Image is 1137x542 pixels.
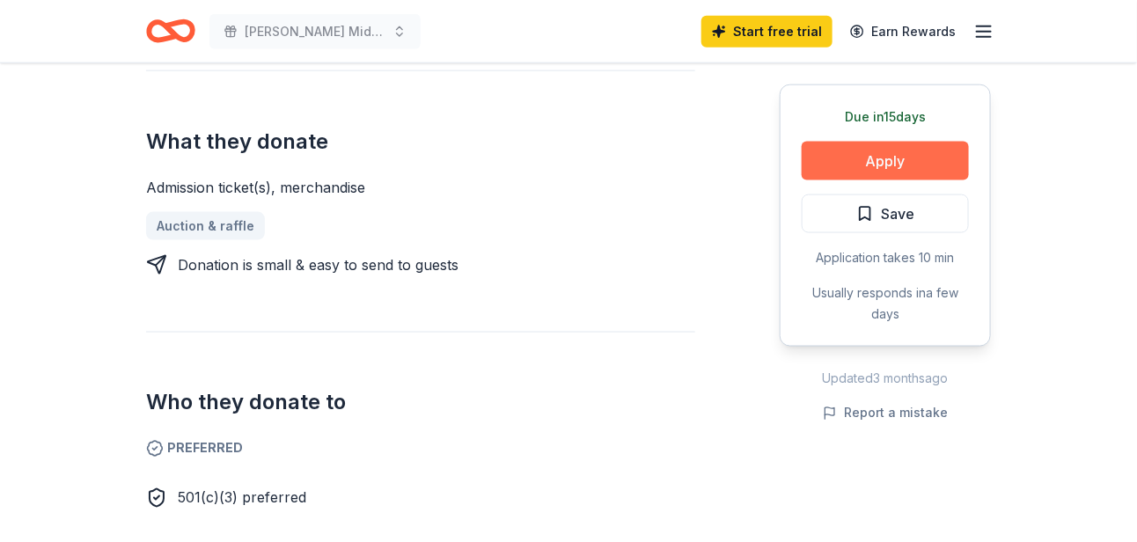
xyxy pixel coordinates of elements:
[802,247,969,268] div: Application takes 10 min
[146,438,695,459] span: Preferred
[802,142,969,180] button: Apply
[802,106,969,128] div: Due in 15 days
[701,16,833,48] a: Start free trial
[209,14,421,49] button: [PERSON_NAME] Middle School fall Show
[146,177,695,198] div: Admission ticket(s), merchandise
[780,368,991,389] div: Updated 3 months ago
[146,389,695,417] h2: Who they donate to
[178,254,458,275] div: Donation is small & easy to send to guests
[802,194,969,233] button: Save
[146,11,195,52] a: Home
[802,282,969,325] div: Usually responds in a few days
[840,16,966,48] a: Earn Rewards
[146,128,695,156] h2: What they donate
[146,212,265,240] a: Auction & raffle
[245,21,385,42] span: [PERSON_NAME] Middle School fall Show
[823,403,948,424] button: Report a mistake
[881,202,914,225] span: Save
[178,489,306,507] span: 501(c)(3) preferred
